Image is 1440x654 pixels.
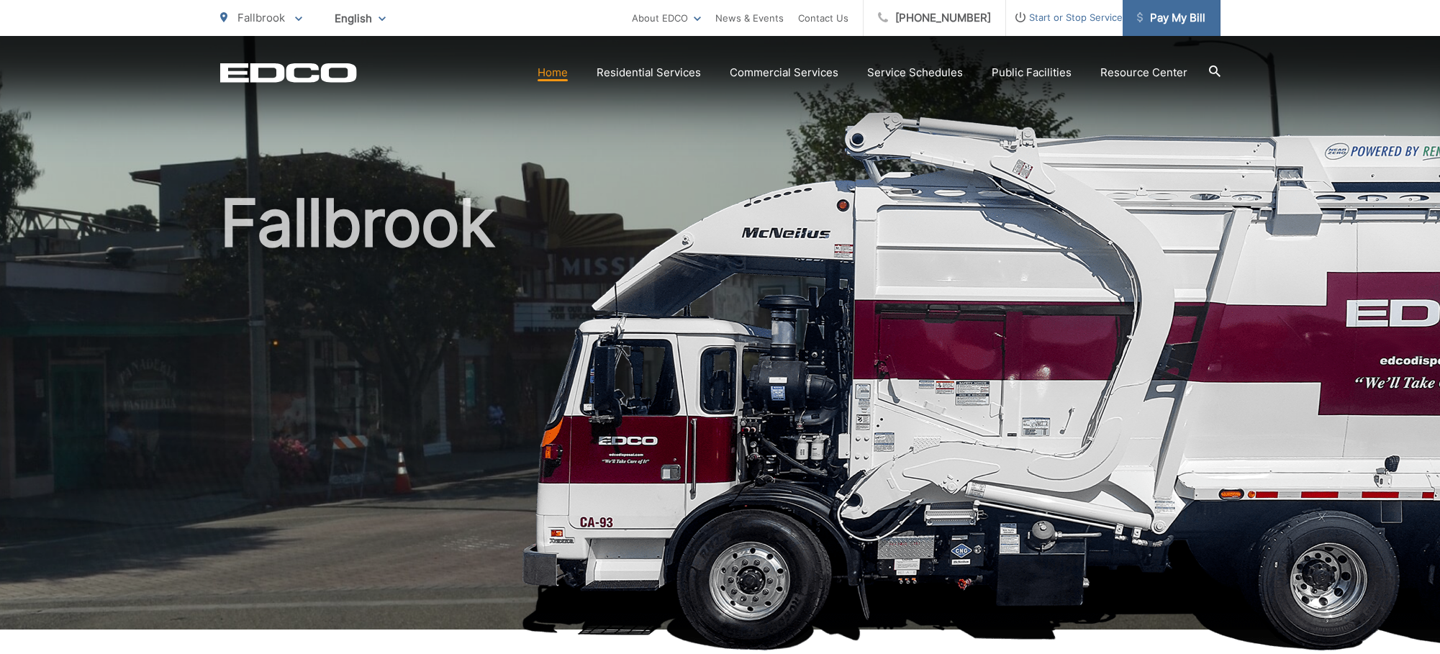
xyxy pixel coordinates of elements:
[1137,9,1205,27] span: Pay My Bill
[597,64,701,81] a: Residential Services
[992,64,1072,81] a: Public Facilities
[867,64,963,81] a: Service Schedules
[538,64,568,81] a: Home
[798,9,848,27] a: Contact Us
[715,9,784,27] a: News & Events
[730,64,838,81] a: Commercial Services
[632,9,701,27] a: About EDCO
[220,187,1221,642] h1: Fallbrook
[324,6,397,31] span: English
[1100,64,1187,81] a: Resource Center
[220,63,357,83] a: EDCD logo. Return to the homepage.
[237,11,285,24] span: Fallbrook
